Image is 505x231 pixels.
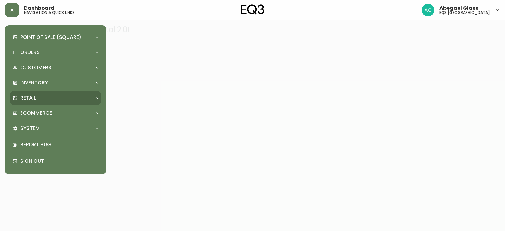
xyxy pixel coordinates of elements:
div: Ecommerce [10,106,101,120]
p: Orders [20,49,40,56]
p: Report Bug [20,141,98,148]
img: ffcb3a98c62deb47deacec1bf39f4e65 [422,4,434,16]
p: Inventory [20,79,48,86]
div: Customers [10,61,101,75]
div: Retail [10,91,101,105]
p: Retail [20,94,36,101]
p: Point of Sale (Square) [20,34,81,41]
p: Sign Out [20,158,98,165]
img: logo [241,4,264,15]
span: Dashboard [24,6,55,11]
h5: eq3 [GEOGRAPHIC_DATA] [439,11,490,15]
p: System [20,125,40,132]
div: Report Bug [10,137,101,153]
div: System [10,121,101,135]
p: Customers [20,64,51,71]
p: Ecommerce [20,110,52,117]
div: Orders [10,46,101,59]
div: Sign Out [10,153,101,169]
span: Abegael Glass [439,6,478,11]
div: Point of Sale (Square) [10,30,101,44]
div: Inventory [10,76,101,90]
h5: navigation & quick links [24,11,74,15]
